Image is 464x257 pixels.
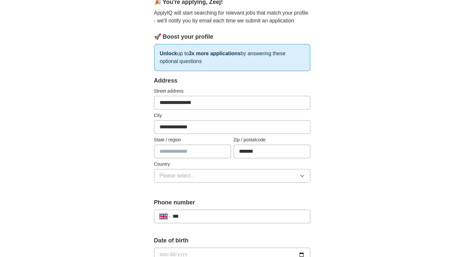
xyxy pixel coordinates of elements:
strong: Unlock [160,51,177,56]
strong: 3x more applications [189,51,240,56]
label: City [154,112,310,119]
p: ApplyIQ will start searching for relevant jobs that match your profile - we'll notify you by emai... [154,9,310,25]
label: Country [154,161,310,168]
span: Please select... [160,172,195,180]
label: Zip / postalcode [233,136,310,143]
div: Address [154,76,310,85]
button: Please select... [154,169,310,183]
p: up to by answering these optional questions [154,44,310,71]
label: State / region [154,136,231,143]
div: 🚀 Boost your profile [154,32,310,41]
label: Date of birth [154,236,310,245]
label: Street address [154,88,310,95]
label: Phone number [154,198,310,207]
